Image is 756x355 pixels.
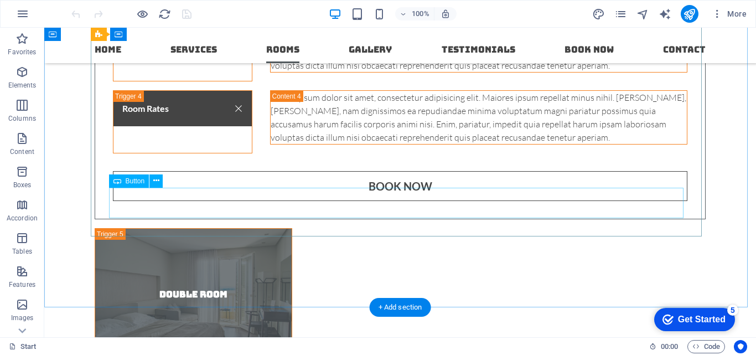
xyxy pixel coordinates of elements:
[707,5,751,23] button: More
[712,8,747,19] span: More
[441,9,451,19] i: On resize automatically adjust zoom level to fit chosen device.
[614,8,627,20] i: Pages (Ctrl+Alt+S)
[687,340,725,353] button: Code
[681,5,698,23] button: publish
[636,7,650,20] button: navigator
[9,6,90,29] div: Get Started 5 items remaining, 0% complete
[395,7,434,20] button: 100%
[158,7,171,20] button: reload
[126,178,145,184] span: Button
[13,181,32,189] p: Boxes
[592,8,605,20] i: Design (Ctrl+Alt+Y)
[412,7,429,20] h6: 100%
[82,2,93,13] div: 5
[9,340,37,353] a: Click to cancel selection. Double-click to open Pages
[683,8,696,20] i: Publish
[10,147,34,156] p: Content
[649,340,679,353] h6: Session time
[659,8,671,20] i: AI Writer
[7,214,38,223] p: Accordion
[8,48,36,56] p: Favorites
[636,8,649,20] i: Navigator
[370,298,431,317] div: + Add section
[8,81,37,90] p: Elements
[9,280,35,289] p: Features
[158,8,171,20] i: Reload page
[692,340,720,353] span: Code
[661,340,678,353] span: 00 00
[669,342,670,351] span: :
[659,7,672,20] button: text_generator
[11,313,34,322] p: Images
[8,114,36,123] p: Columns
[12,247,32,256] p: Tables
[592,7,605,20] button: design
[614,7,628,20] button: pages
[33,12,80,22] div: Get Started
[136,7,149,20] button: Click here to leave preview mode and continue editing
[734,340,747,353] button: Usercentrics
